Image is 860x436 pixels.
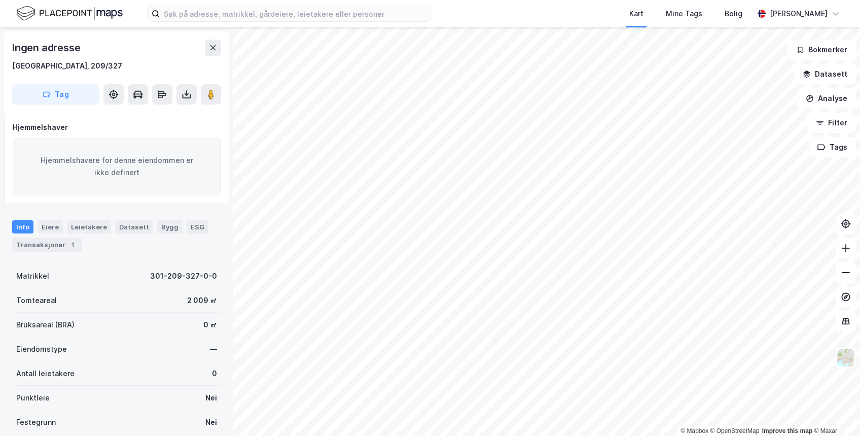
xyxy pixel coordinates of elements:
[809,137,856,157] button: Tags
[38,220,63,233] div: Eiere
[16,5,123,22] img: logo.f888ab2527a4732fd821a326f86c7f29.svg
[67,240,78,250] div: 1
[115,220,153,233] div: Datasett
[13,121,221,133] div: Hjemmelshaver
[12,238,82,252] div: Transaksjoner
[205,392,217,404] div: Nei
[210,343,217,355] div: —
[13,138,221,195] div: Hjemmelshavere for denne eiendommen er ikke definert
[16,270,49,282] div: Matrikkel
[807,113,856,133] button: Filter
[836,348,855,367] img: Z
[809,387,860,436] div: Kontrollprogram for chat
[16,343,67,355] div: Eiendomstype
[12,40,82,56] div: Ingen adresse
[629,8,643,20] div: Kart
[787,40,856,60] button: Bokmerker
[187,294,217,307] div: 2 009 ㎡
[16,294,57,307] div: Tomteareal
[205,416,217,428] div: Nei
[794,64,856,84] button: Datasett
[710,427,760,434] a: OpenStreetMap
[212,367,217,380] div: 0
[160,6,431,21] input: Søk på adresse, matrikkel, gårdeiere, leietakere eller personer
[187,220,208,233] div: ESG
[680,427,708,434] a: Mapbox
[12,220,33,233] div: Info
[770,8,828,20] div: [PERSON_NAME]
[809,387,860,436] iframe: Chat Widget
[16,367,75,380] div: Antall leietakere
[725,8,742,20] div: Bolig
[150,270,217,282] div: 301-209-327-0-0
[12,84,99,105] button: Tag
[12,60,122,72] div: [GEOGRAPHIC_DATA], 209/327
[157,220,183,233] div: Bygg
[797,88,856,109] button: Analyse
[16,392,50,404] div: Punktleie
[16,319,75,331] div: Bruksareal (BRA)
[762,427,812,434] a: Improve this map
[16,416,56,428] div: Festegrunn
[666,8,702,20] div: Mine Tags
[67,220,111,233] div: Leietakere
[203,319,217,331] div: 0 ㎡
